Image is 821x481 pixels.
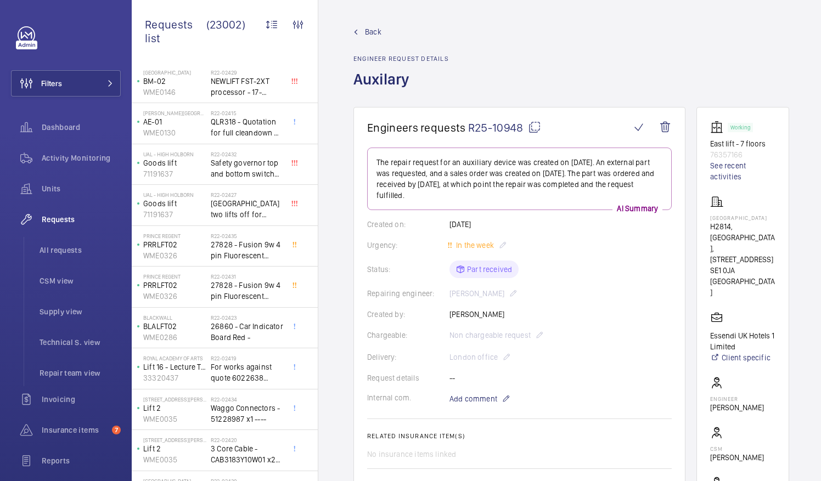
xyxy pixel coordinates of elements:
[143,250,206,261] p: WME0326
[353,69,449,107] h1: Auxilary
[211,151,283,157] h2: R22-02432
[211,396,283,403] h2: R22-02434
[42,214,121,225] span: Requests
[143,69,206,76] p: [GEOGRAPHIC_DATA]
[40,275,121,286] span: CSM view
[42,183,121,194] span: Units
[367,121,466,134] span: Engineers requests
[376,157,662,201] p: The repair request for an auxiliary device was created on [DATE]. An external part was requested,...
[41,78,62,89] span: Filters
[143,437,206,443] p: [STREET_ADDRESS][PERSON_NAME]
[143,403,206,414] p: Lift 2
[449,393,497,404] span: Add comment
[211,273,283,280] h2: R22-02431
[143,198,206,209] p: Goods lift
[710,452,764,463] p: [PERSON_NAME]
[211,69,283,76] h2: R22-02429
[143,239,206,250] p: PRRLFT02
[143,355,206,361] p: royal academy of arts
[143,87,206,98] p: WME0146
[211,110,283,116] h2: R22-02415
[710,445,764,452] p: CSM
[143,273,206,280] p: Prince Regent
[40,367,121,378] span: Repair team view
[40,245,121,256] span: All requests
[710,265,775,298] p: SE1 0JA [GEOGRAPHIC_DATA]
[143,372,206,383] p: 33320437
[710,149,775,160] p: 76357166
[710,402,764,413] p: [PERSON_NAME]
[143,110,206,116] p: [PERSON_NAME][GEOGRAPHIC_DATA]
[143,76,206,87] p: BM-02
[143,361,206,372] p: Lift 16 - Lecture Theater Disabled Lift ([PERSON_NAME]) ([GEOGRAPHIC_DATA] )
[42,394,121,405] span: Invoicing
[211,443,283,465] span: 3 Core Cable - CAB3183Y10W01 x20 -----
[710,221,775,265] p: H2814, [GEOGRAPHIC_DATA], [STREET_ADDRESS]
[211,314,283,321] h2: R22-02423
[143,191,206,198] p: UAL - High Holborn
[211,280,283,302] span: 27828 - Fusion 9w 4 pin Fluorescent Lamp / Bulb - Used on Prince regent lift No2 car top test con...
[143,116,206,127] p: AE-01
[143,233,206,239] p: Prince Regent
[143,396,206,403] p: [STREET_ADDRESS][PERSON_NAME]
[143,127,206,138] p: WME0130
[211,198,283,220] span: [GEOGRAPHIC_DATA] two lifts off for safety governor rope switches at top and bottom. Immediate de...
[211,157,283,179] span: Safety governor top and bottom switches not working from an immediate defect. Lift passenger lift...
[353,55,449,63] h2: Engineer request details
[211,116,283,138] span: QLR318 - Quotation for full cleandown of lift and motor room at, Workspace, [PERSON_NAME][GEOGRAP...
[143,157,206,168] p: Goods lift
[211,76,283,98] span: NEWLIFT FST-2XT processor - 17-02000003 1021,00 euros x1
[42,122,121,133] span: Dashboard
[143,321,206,332] p: BLALFT02
[42,455,121,466] span: Reports
[42,425,108,435] span: Insurance items
[730,126,750,129] p: Working
[112,426,121,434] span: 7
[143,280,206,291] p: PRRLFT02
[211,361,283,383] span: For works against quote 6022638 @£2197.00
[143,291,206,302] p: WME0326
[211,403,283,425] span: Waggo Connectors - 51228987 x1 ----
[40,337,121,348] span: Technical S. view
[365,26,381,37] span: Back
[211,355,283,361] h2: R22-02419
[143,443,206,454] p: Lift 2
[710,352,775,363] a: Client specific
[710,395,764,402] p: Engineer
[143,454,206,465] p: WME0035
[143,314,206,321] p: Blackwall
[42,152,121,163] span: Activity Monitoring
[367,432,672,440] h2: Related insurance item(s)
[40,306,121,317] span: Supply view
[612,203,662,214] p: AI Summary
[11,70,121,97] button: Filters
[468,121,541,134] span: R25-10948
[710,160,775,182] a: See recent activities
[145,18,206,45] span: Requests list
[211,191,283,198] h2: R22-02427
[143,414,206,425] p: WME0035
[710,214,775,221] p: [GEOGRAPHIC_DATA]
[710,138,775,149] p: East lift - 7 floors
[143,168,206,179] p: 71191637
[143,332,206,343] p: WME0286
[211,437,283,443] h2: R22-02420
[710,330,775,352] p: Essendi UK Hotels 1 Limited
[143,209,206,220] p: 71191637
[211,239,283,261] span: 27828 - Fusion 9w 4 pin Fluorescent Lamp / Bulb - Used on Prince regent lift No2 car top test con...
[710,121,728,134] img: elevator.svg
[143,151,206,157] p: UAL - High Holborn
[211,321,283,343] span: 26860 - Car Indicator Board Red -
[211,233,283,239] h2: R22-02435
